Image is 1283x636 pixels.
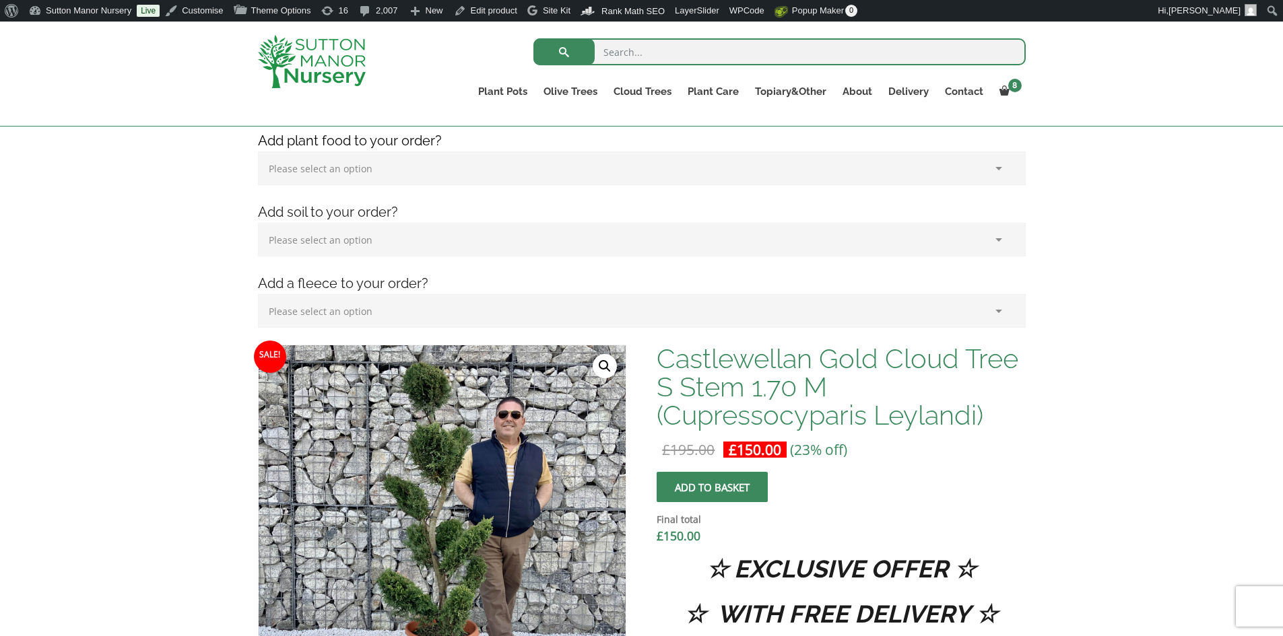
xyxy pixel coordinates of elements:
[662,440,715,459] bdi: 195.00
[605,82,680,101] a: Cloud Trees
[248,273,1036,294] h4: Add a fleece to your order?
[543,5,570,15] span: Site Kit
[657,472,768,502] button: Add to basket
[706,555,976,583] strong: ☆ EXCLUSIVE OFFER ☆
[535,82,605,101] a: Olive Trees
[937,82,991,101] a: Contact
[470,82,535,101] a: Plant Pots
[657,511,1025,528] dt: Final total
[880,82,937,101] a: Delivery
[684,600,997,628] strong: ☆ WITH FREE DELIVERY ☆
[834,82,880,101] a: About
[593,354,617,378] a: View full-screen image gallery
[1008,79,1022,92] span: 8
[790,440,847,459] span: (23% off)
[248,131,1036,151] h4: Add plant food to your order?
[991,82,1026,101] a: 8
[680,82,747,101] a: Plant Care
[533,38,1026,65] input: Search...
[248,202,1036,223] h4: Add soil to your order?
[254,341,286,373] span: Sale!
[1169,5,1241,15] span: [PERSON_NAME]
[657,528,663,544] span: £
[845,5,857,17] span: 0
[657,345,1025,429] h1: Castlewellan Gold Cloud Tree S Stem 1.70 M (Cupressocyparis Leylandi)
[729,440,781,459] bdi: 150.00
[747,82,834,101] a: Topiary&Other
[662,440,670,459] span: £
[601,6,665,16] span: Rank Math SEO
[657,528,700,544] bdi: 150.00
[137,5,160,17] a: Live
[729,440,737,459] span: £
[258,35,366,88] img: logo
